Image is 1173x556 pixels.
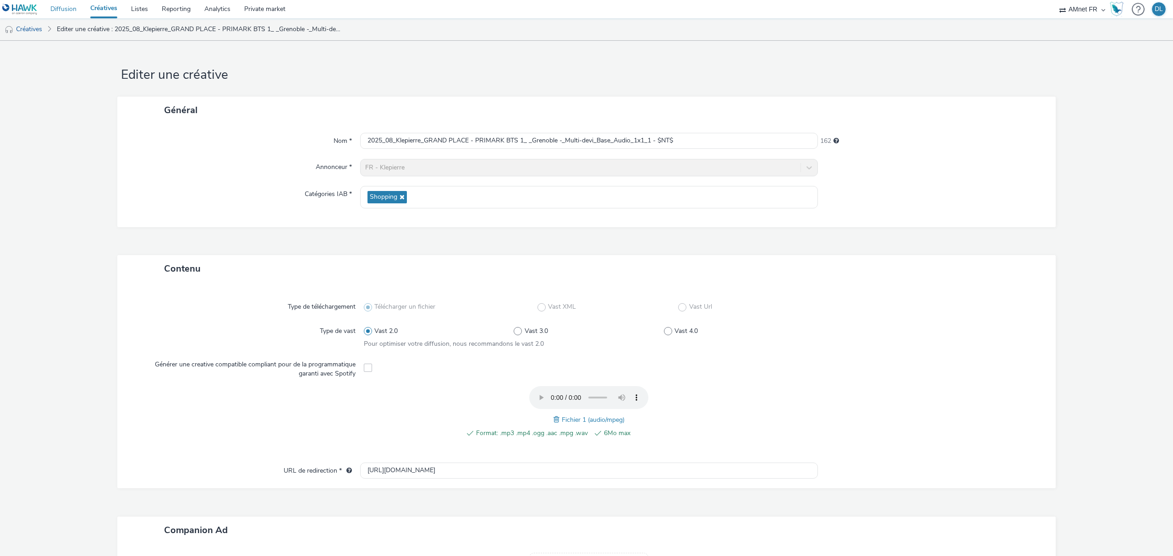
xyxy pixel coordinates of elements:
[301,186,356,199] label: Catégories IAB *
[342,466,352,475] div: L'URL de redirection sera utilisée comme URL de validation avec certains SSP et ce sera l'URL de ...
[833,136,839,146] div: 255 caractères maximum
[674,327,698,336] span: Vast 4.0
[548,302,576,311] span: Vast XML
[525,327,548,336] span: Vast 3.0
[316,323,359,336] label: Type de vast
[360,133,818,149] input: Nom
[476,428,588,439] span: Format: .mp3 .mp4 .ogg .aac .mpg .wav
[330,133,356,146] label: Nom *
[117,66,1056,84] h1: Editer une créative
[360,463,818,479] input: url...
[5,25,14,34] img: audio
[1110,2,1124,16] img: Hawk Academy
[562,415,625,424] span: Fichier 1 (audio/mpeg)
[164,104,197,116] span: Général
[164,524,228,536] span: Companion Ad
[370,193,397,201] span: Shopping
[164,262,201,275] span: Contenu
[689,302,712,311] span: Vast Url
[820,136,831,146] span: 162
[280,463,356,475] label: URL de redirection *
[2,4,38,15] img: undefined Logo
[364,339,544,348] span: Pour optimiser votre diffusion, nous recommandons le vast 2.0
[52,18,345,40] a: Editer une créative : 2025_08_Klepierre_GRAND PLACE - PRIMARK BTS 1_ _Grenoble -_Multi-devi_Base_...
[374,327,398,336] span: Vast 2.0
[1110,2,1127,16] a: Hawk Academy
[312,159,356,172] label: Annonceur *
[604,428,716,439] span: 6Mo max
[284,299,359,311] label: Type de téléchargement
[134,356,359,379] label: Générer une creative compatible compliant pour de la programmatique garanti avec Spotify
[374,302,435,311] span: Télécharger un fichier
[1155,2,1163,16] div: DL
